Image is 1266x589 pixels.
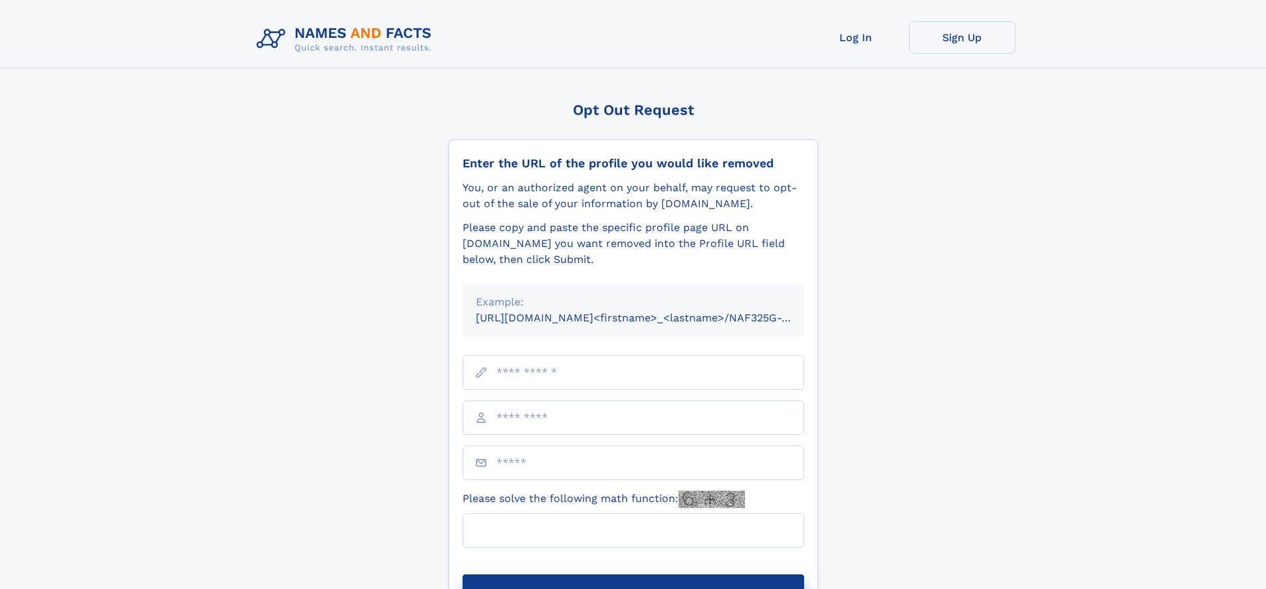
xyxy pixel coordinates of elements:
[463,491,745,508] label: Please solve the following math function:
[803,21,909,54] a: Log In
[449,102,818,118] div: Opt Out Request
[463,156,804,171] div: Enter the URL of the profile you would like removed
[251,21,443,57] img: Logo Names and Facts
[463,180,804,212] div: You, or an authorized agent on your behalf, may request to opt-out of the sale of your informatio...
[463,220,804,268] div: Please copy and paste the specific profile page URL on [DOMAIN_NAME] you want removed into the Pr...
[909,21,1015,54] a: Sign Up
[476,294,791,310] div: Example:
[476,311,829,324] small: [URL][DOMAIN_NAME]<firstname>_<lastname>/NAF325G-xxxxxxxx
